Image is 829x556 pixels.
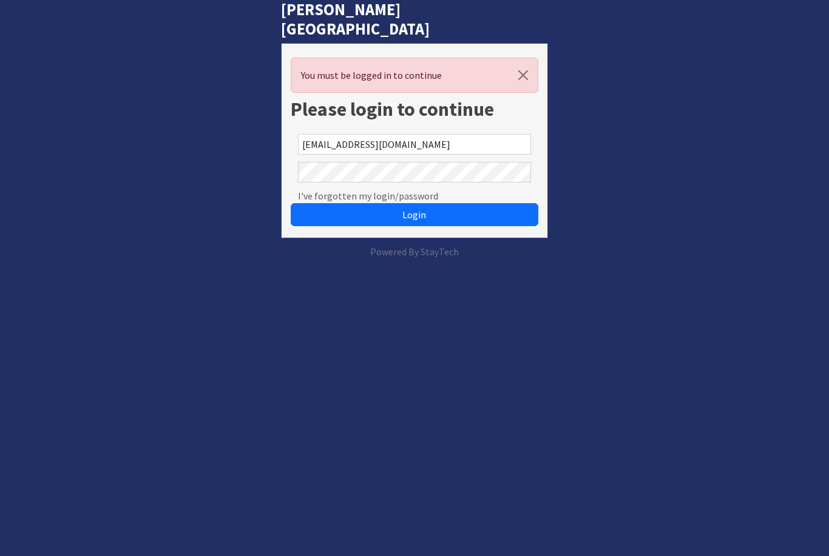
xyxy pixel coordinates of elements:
div: You must be logged in to continue [291,58,538,93]
button: Login [291,203,538,226]
a: I've forgotten my login/password [298,189,438,203]
input: Email [298,134,530,155]
p: Powered By StayTech [281,244,547,259]
span: Login [402,209,426,221]
h1: Please login to continue [291,98,538,121]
